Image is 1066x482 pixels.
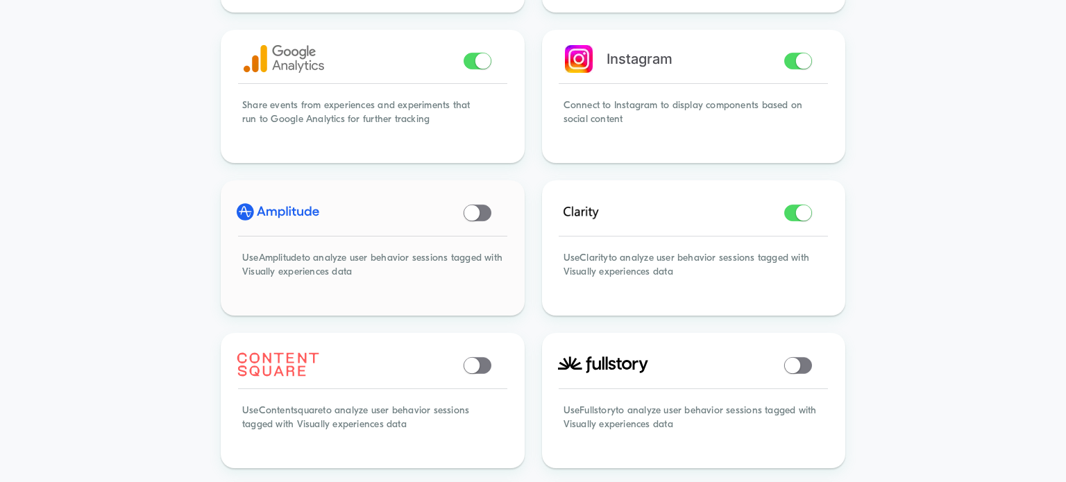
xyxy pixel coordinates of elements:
[558,356,648,373] img: fullstory
[223,80,523,161] div: Share events from experiences and experiments that run to Google Analytics for further tracking
[544,232,844,313] div: Use Clarity to analyze user behavior sessions tagged with Visually experiences data
[223,385,523,466] div: Use Contentsquare to analyze user behavior sessions tagged with Visually experiences data
[544,385,844,466] div: Use Fullstory to analyze user behavior sessions tagged with Visually experiences data
[558,200,605,224] img: clarity
[223,232,523,313] div: Use Amplitude to analyze user behavior sessions tagged with Visually experiences data
[544,80,844,161] div: Connect to Instagram to display components based on social content
[607,51,672,67] span: Instagram
[244,45,324,73] img: google analytics
[237,352,319,377] img: contentsquare
[565,45,593,73] img: instagram
[237,200,319,224] img: amplitude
